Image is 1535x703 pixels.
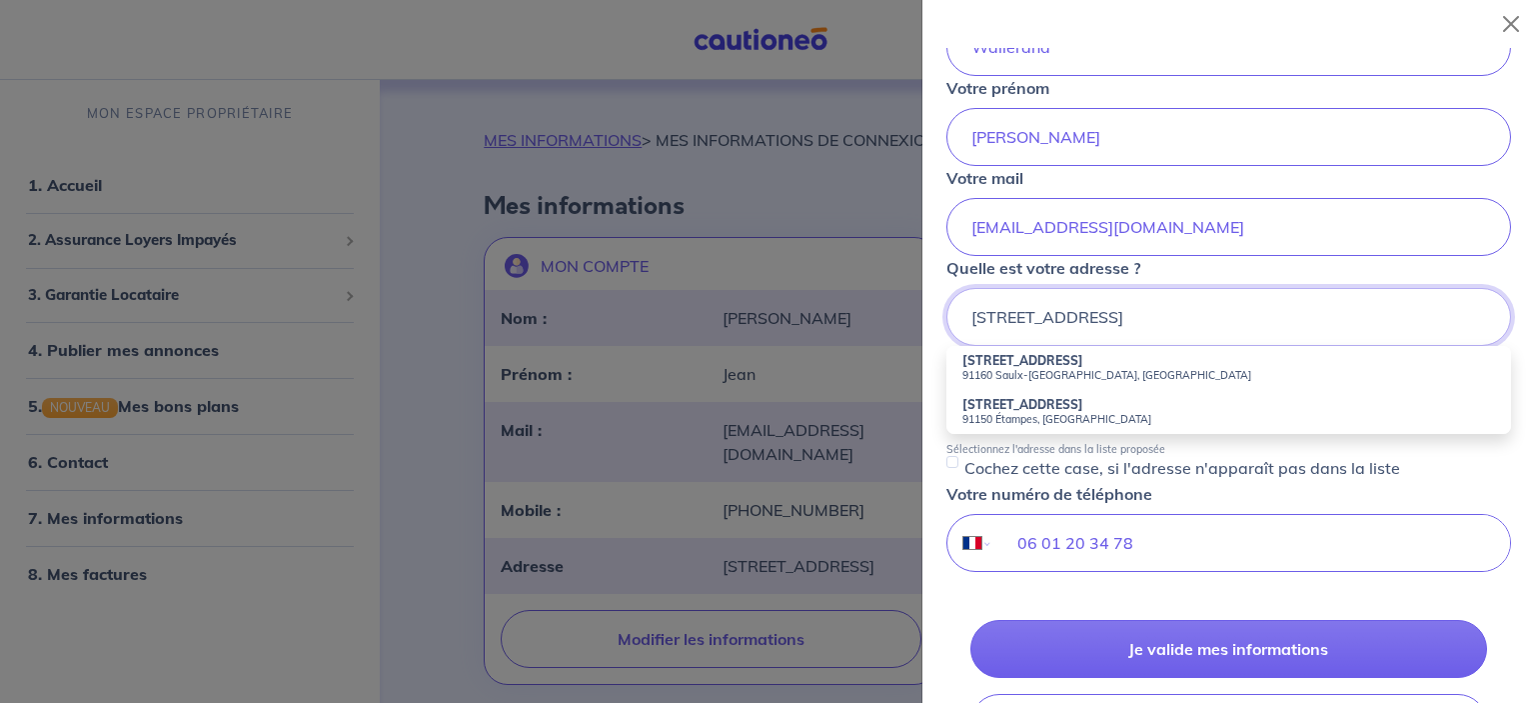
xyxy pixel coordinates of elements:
[970,620,1487,678] button: Je valide mes informations
[946,198,1511,256] input: mail@mail.com
[946,166,1023,190] p: Votre mail
[946,288,1511,346] input: 11 rue de la liberté 75000 Paris
[946,108,1511,166] input: John
[962,353,1083,368] strong: [STREET_ADDRESS]
[962,397,1083,412] strong: [STREET_ADDRESS]
[962,368,1495,382] small: 91160 Saulx-[GEOGRAPHIC_DATA], [GEOGRAPHIC_DATA]
[946,442,1165,456] p: Sélectionnez l'adresse dans la liste proposée
[993,515,1510,571] input: 06 34 34 34 34
[964,456,1400,480] p: Cochez cette case, si l'adresse n'apparaît pas dans la liste
[1495,8,1527,40] button: Close
[962,412,1495,426] small: 91150 Étampes, [GEOGRAPHIC_DATA]
[946,482,1152,506] p: Votre numéro de téléphone
[946,256,1140,280] p: Quelle est votre adresse ?
[946,76,1049,100] p: Votre prénom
